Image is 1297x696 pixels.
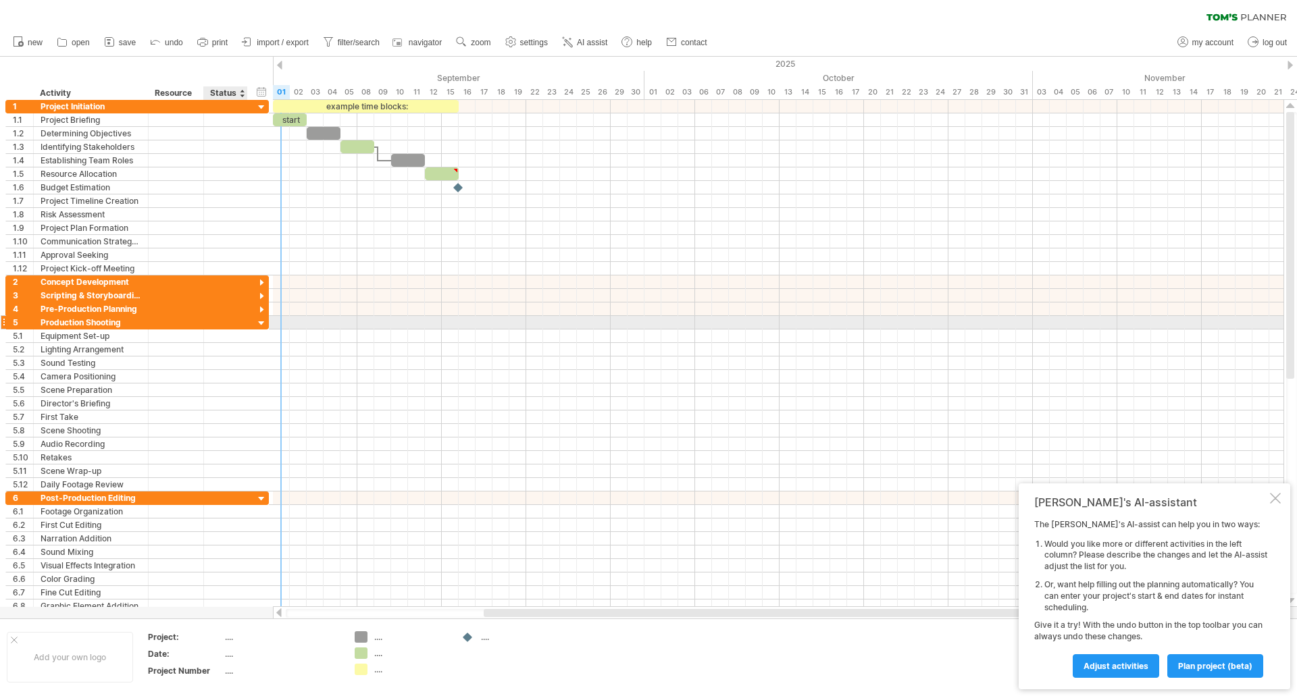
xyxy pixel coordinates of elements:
[1168,85,1185,99] div: Thursday, 13 November 2025
[543,85,560,99] div: Tuesday, 23 September 2025
[13,451,33,464] div: 5.10
[1202,85,1219,99] div: Monday, 17 November 2025
[119,38,136,47] span: save
[41,262,141,275] div: Project Kick-off Meeting
[1050,85,1067,99] div: Tuesday, 4 November 2025
[1174,34,1238,51] a: my account
[864,85,881,99] div: Monday, 20 October 2025
[210,86,240,100] div: Status
[13,383,33,396] div: 5.5
[41,491,141,504] div: Post-Production Editing
[780,85,796,99] div: Monday, 13 October 2025
[41,181,141,194] div: Budget Estimation
[559,34,611,51] a: AI assist
[13,410,33,423] div: 5.7
[1151,85,1168,99] div: Wednesday, 12 November 2025
[796,85,813,99] div: Tuesday, 14 October 2025
[628,85,644,99] div: Tuesday, 30 September 2025
[409,38,442,47] span: navigator
[41,248,141,261] div: Approval Seeking
[320,34,384,51] a: filter/search
[41,572,141,585] div: Color Grading
[13,140,33,153] div: 1.3
[1067,85,1084,99] div: Wednesday, 5 November 2025
[40,86,141,100] div: Activity
[476,85,492,99] div: Wednesday, 17 September 2025
[1073,654,1159,678] a: Adjust activities
[453,34,494,51] a: zoom
[1044,579,1267,613] li: Or, want help filling out the planning automatically? You can enter your project's start & end da...
[41,127,141,140] div: Determining Objectives
[1084,661,1148,671] span: Adjust activities
[273,113,307,126] div: start
[13,478,33,491] div: 5.12
[13,262,33,275] div: 1.12
[481,631,555,643] div: ....
[881,85,898,99] div: Tuesday, 21 October 2025
[965,85,982,99] div: Tuesday, 28 October 2025
[560,85,577,99] div: Wednesday, 24 September 2025
[273,71,644,85] div: September 2025
[238,34,313,51] a: import / export
[13,343,33,356] div: 5.2
[41,208,141,221] div: Risk Assessment
[148,631,222,643] div: Project:
[357,85,374,99] div: Monday, 8 September 2025
[307,85,324,99] div: Wednesday, 3 September 2025
[13,289,33,302] div: 3
[13,208,33,221] div: 1.8
[13,572,33,585] div: 6.6
[502,34,552,51] a: settings
[1034,519,1267,677] div: The [PERSON_NAME]'s AI-assist can help you in two ways: Give it a try! With the undo button in th...
[41,451,141,464] div: Retakes
[13,302,33,315] div: 4
[41,329,141,342] div: Equipment Set-up
[1269,85,1286,99] div: Friday, 21 November 2025
[41,289,141,302] div: Scripting & Storyboarding
[225,665,338,676] div: ....
[225,631,338,643] div: ....
[13,194,33,207] div: 1.7
[28,38,43,47] span: new
[1178,661,1252,671] span: plan project (beta)
[165,38,183,47] span: undo
[148,648,222,660] div: Date:
[425,85,442,99] div: Friday, 12 September 2025
[41,532,141,545] div: Narration Addition
[13,599,33,612] div: 6.8
[13,518,33,531] div: 6.2
[729,85,746,99] div: Wednesday, 8 October 2025
[1236,85,1252,99] div: Wednesday, 19 November 2025
[374,647,448,659] div: ....
[678,85,695,99] div: Friday, 3 October 2025
[611,85,628,99] div: Monday, 29 September 2025
[13,370,33,383] div: 5.4
[13,532,33,545] div: 6.3
[526,85,543,99] div: Monday, 22 September 2025
[746,85,763,99] div: Thursday, 9 October 2025
[13,167,33,180] div: 1.5
[273,85,290,99] div: Monday, 1 September 2025
[41,167,141,180] div: Resource Allocation
[72,38,90,47] span: open
[13,127,33,140] div: 1.2
[13,424,33,437] div: 5.8
[374,85,391,99] div: Tuesday, 9 September 2025
[13,248,33,261] div: 1.11
[374,664,448,675] div: ....
[712,85,729,99] div: Tuesday, 7 October 2025
[1016,85,1033,99] div: Friday, 31 October 2025
[898,85,915,99] div: Wednesday, 22 October 2025
[101,34,140,51] a: save
[695,85,712,99] div: Monday, 6 October 2025
[644,71,1033,85] div: October 2025
[1185,85,1202,99] div: Friday, 14 November 2025
[41,410,141,423] div: First Take
[41,545,141,558] div: Sound Mixing
[41,154,141,167] div: Establishing Team Roles
[509,85,526,99] div: Friday, 19 September 2025
[147,34,187,51] a: undo
[338,38,380,47] span: filter/search
[41,478,141,491] div: Daily Footage Review
[13,316,33,329] div: 5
